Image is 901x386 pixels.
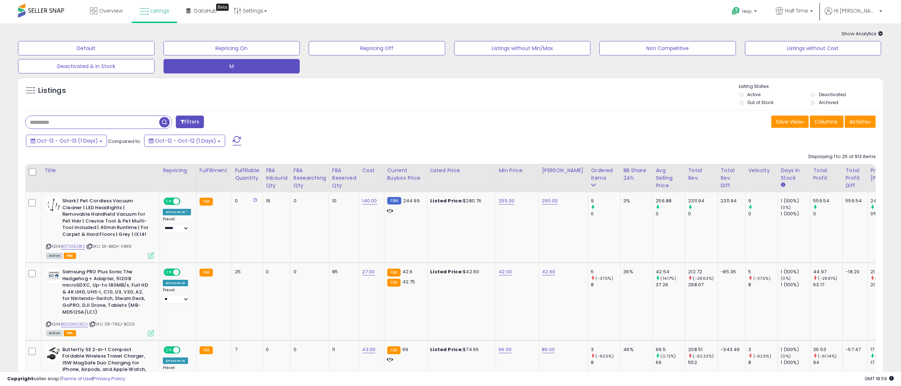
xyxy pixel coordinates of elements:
[93,375,125,382] a: Privacy Policy
[542,167,585,174] div: [PERSON_NAME]
[332,167,356,189] div: FBA Reserved Qty
[542,346,555,353] a: 89.00
[688,269,718,275] div: 212.72
[781,211,810,217] div: 1 (100%)
[591,359,620,366] div: 8
[846,346,862,353] div: -57.47
[402,346,408,353] span: 69
[200,346,213,354] small: FBA
[661,353,676,359] small: (0.72%)
[742,8,752,14] span: Help
[155,137,216,144] span: Oct-12 - Oct-12 (1 Days)
[721,198,740,204] div: 2311.94
[656,346,685,353] div: 69.5
[309,41,445,55] button: Repricing Off
[656,167,682,189] div: Avg Selling Price
[624,346,647,353] div: 46%
[624,198,647,204] div: 3%
[46,253,63,259] span: All listings currently available for purchase on Amazon
[688,346,718,353] div: 208.51
[179,269,191,275] span: OFF
[808,153,876,160] div: Displaying 1 to 25 of 913 items
[785,7,808,14] span: Half Time
[846,269,862,275] div: -18.20
[62,198,150,239] b: Shark | Pet Cordless Vacuum Cleaner | LED Headlights | Removable Handheld Vacuum for Pet Hair | C...
[591,211,620,217] div: 0
[7,375,34,382] strong: Copyright
[810,116,844,128] button: Columns
[387,197,401,205] small: FBM
[661,275,676,281] small: (14.17%)
[163,280,188,286] div: Amazon AI
[294,346,324,353] div: 0
[200,198,213,206] small: FBA
[819,99,838,106] label: Archived
[747,99,773,106] label: Out of Stock
[235,198,257,204] div: 0
[781,346,810,353] div: 1 (100%)
[781,359,810,366] div: 1 (100%)
[688,198,718,204] div: 2311.94
[721,269,740,275] div: -85.35
[749,346,778,353] div: 3
[99,7,122,14] span: Overview
[235,167,260,182] div: Fulfillable Quantity
[144,135,225,147] button: Oct-12 - Oct-12 (1 Days)
[37,137,98,144] span: Oct-13 - Oct-13 (1 Days)
[596,353,614,359] small: (-62.5%)
[431,197,463,204] b: Listed Price:
[403,197,420,204] span: 244.99
[194,7,217,14] span: DataHub
[387,167,424,182] div: Current Buybox Price
[656,282,685,288] div: 37.26
[591,198,620,204] div: 9
[200,269,213,277] small: FBA
[431,269,490,275] div: $42.60
[46,198,154,258] div: ASIN:
[842,30,883,37] span: Show Analytics
[26,135,107,147] button: Oct-13 - Oct-13 (1 Days)
[431,268,463,275] b: Listed Price:
[108,138,141,145] span: Compared to:
[818,275,837,281] small: (-28.81%)
[7,376,125,382] div: seller snap | |
[163,288,191,304] div: Preset:
[846,198,862,204] div: 559.54
[294,198,324,204] div: 0
[813,198,843,204] div: 559.54
[688,211,718,217] div: 0
[813,211,843,217] div: 0
[431,346,463,353] b: Listed Price:
[89,321,135,327] span: | SKU: S8-79SJ-BCD3
[362,197,377,205] a: 140.00
[656,269,685,275] div: 42.54
[781,282,810,288] div: 1 (100%)
[656,359,685,366] div: 69
[781,275,791,281] small: (0%)
[18,41,155,55] button: Default
[726,1,764,23] a: Help
[542,197,558,205] a: 295.00
[266,167,287,189] div: FBA inbound Qty
[294,167,326,189] div: FBA Researching Qty
[875,353,891,359] small: (2.88%)
[499,167,536,174] div: Min Price
[294,269,324,275] div: 0
[454,41,591,55] button: Listings without Min/Max
[781,167,807,182] div: Days In Stock
[596,275,613,281] small: (-37.5%)
[164,198,173,205] span: ON
[46,269,154,336] div: ASIN:
[591,282,620,288] div: 8
[332,269,354,275] div: 85
[624,167,650,182] div: BB Share 24h.
[61,321,88,327] a: B0DQX529CV
[402,268,413,275] span: 42.6
[362,268,375,275] a: 27.00
[332,346,354,353] div: 11
[813,346,843,353] div: 36.53
[813,359,843,366] div: 94
[721,346,740,353] div: -343.49
[18,59,155,73] button: Deactivated & In Stock
[845,116,876,128] button: Actions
